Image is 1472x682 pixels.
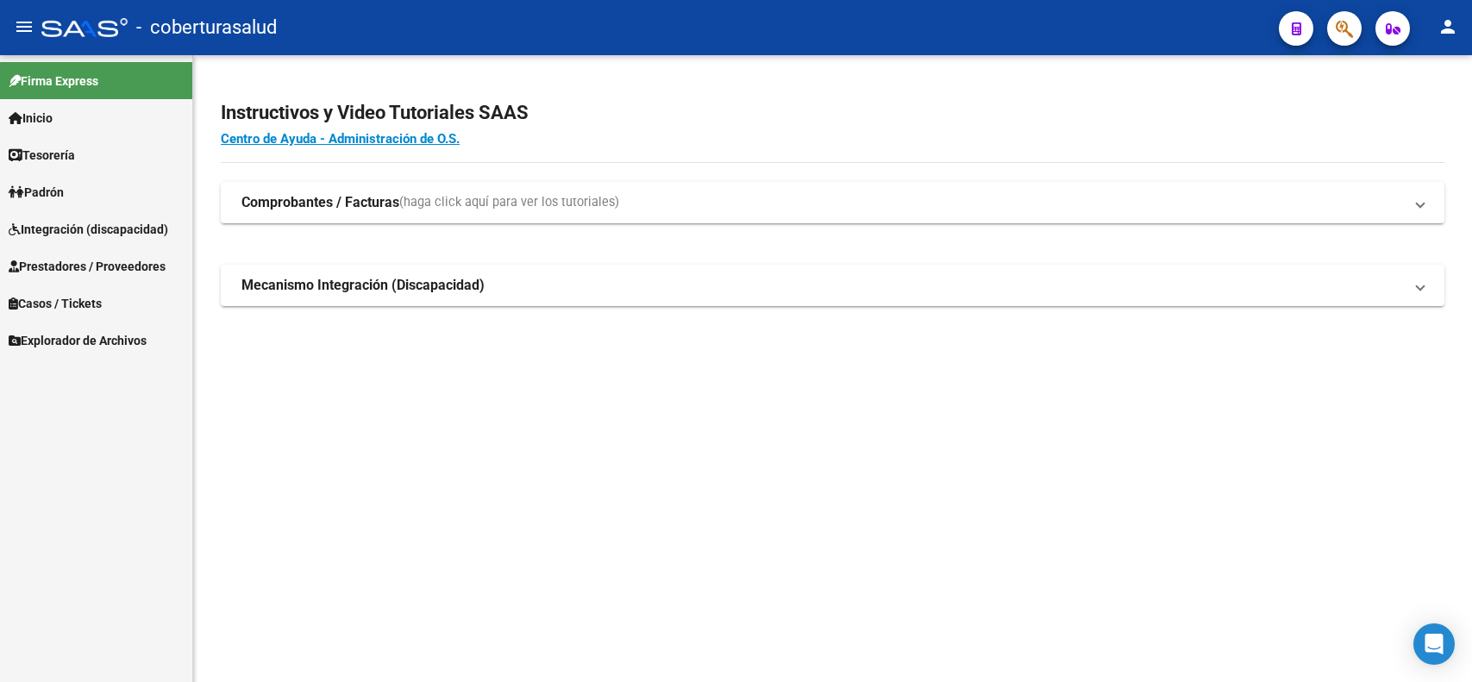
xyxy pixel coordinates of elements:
[241,193,399,212] strong: Comprobantes / Facturas
[9,146,75,165] span: Tesorería
[1413,623,1455,665] div: Open Intercom Messenger
[14,16,34,37] mat-icon: menu
[9,109,53,128] span: Inicio
[221,265,1444,306] mat-expansion-panel-header: Mecanismo Integración (Discapacidad)
[221,131,460,147] a: Centro de Ayuda - Administración de O.S.
[9,331,147,350] span: Explorador de Archivos
[241,276,485,295] strong: Mecanismo Integración (Discapacidad)
[399,193,619,212] span: (haga click aquí para ver los tutoriales)
[221,97,1444,129] h2: Instructivos y Video Tutoriales SAAS
[9,220,168,239] span: Integración (discapacidad)
[221,182,1444,223] mat-expansion-panel-header: Comprobantes / Facturas(haga click aquí para ver los tutoriales)
[9,294,102,313] span: Casos / Tickets
[9,257,166,276] span: Prestadores / Proveedores
[136,9,277,47] span: - coberturasalud
[1438,16,1458,37] mat-icon: person
[9,183,64,202] span: Padrón
[9,72,98,91] span: Firma Express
